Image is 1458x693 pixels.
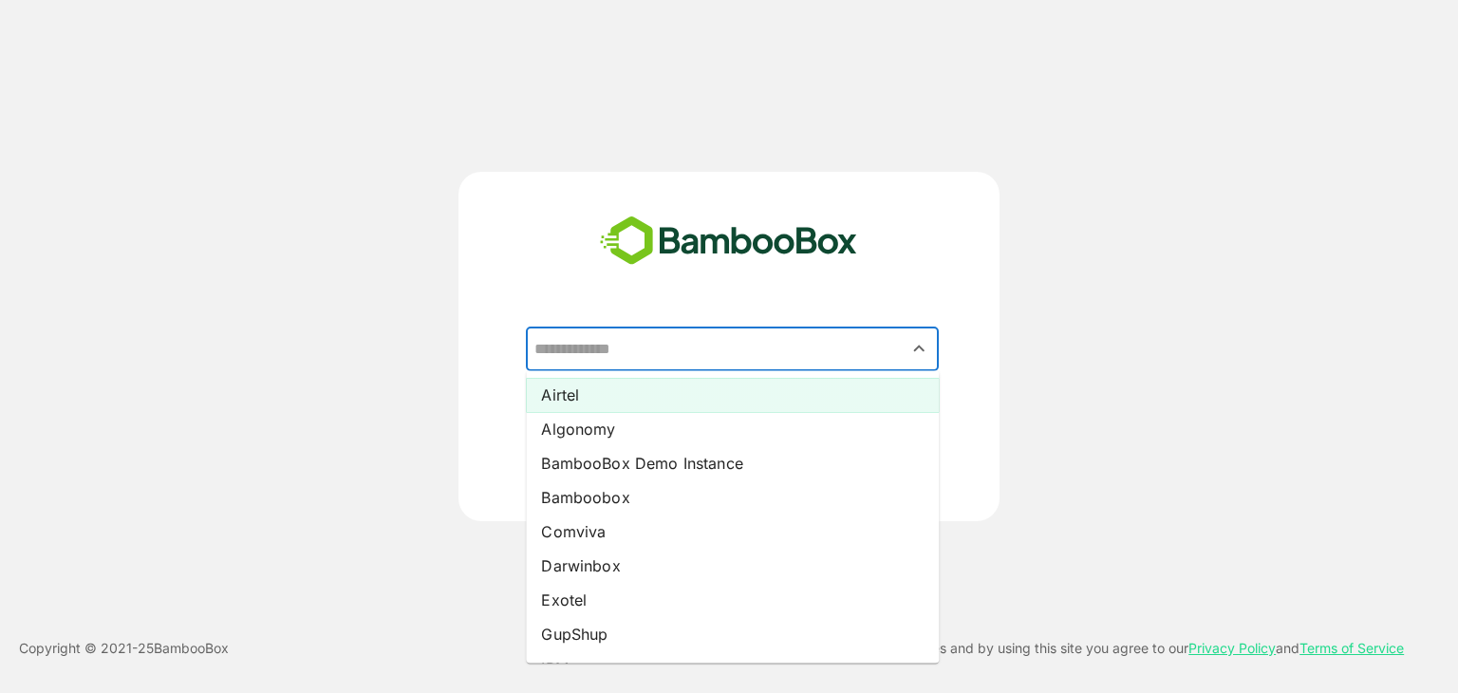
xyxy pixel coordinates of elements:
p: Copyright © 2021- 25 BambooBox [19,637,229,660]
button: Close [907,336,932,362]
p: This site uses cookies and by using this site you agree to our and [812,637,1404,660]
li: Airtel [526,378,939,412]
li: Darwinbox [526,549,939,583]
li: GupShup [526,617,939,651]
a: Terms of Service [1299,640,1404,656]
li: BambooBox Demo Instance [526,446,939,480]
img: bamboobox [589,210,868,272]
li: Bamboobox [526,480,939,515]
a: Privacy Policy [1188,640,1276,656]
li: Algonomy [526,412,939,446]
li: Exotel [526,583,939,617]
li: IBM [526,651,939,685]
li: Comviva [526,515,939,549]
